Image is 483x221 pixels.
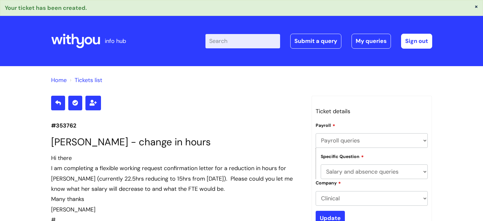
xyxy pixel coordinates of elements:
[68,75,102,85] li: Tickets list
[51,194,302,204] div: Many thanks
[51,153,302,163] div: Hi there
[51,75,67,85] li: Solution home
[205,34,280,48] input: Search
[51,204,302,215] div: [PERSON_NAME]
[205,34,432,48] div: | -
[352,34,391,48] a: My queries
[290,34,341,48] a: Submit a query
[401,34,432,48] a: Sign out
[316,106,428,116] h3: Ticket details
[105,36,126,46] p: info hub
[51,76,67,84] a: Home
[51,121,302,131] p: #353762
[51,163,302,194] div: I am completing a flexible working request confirmation letter for a reduction in hours for [PERS...
[316,179,341,186] label: Company
[474,3,478,9] button: ×
[75,76,102,84] a: Tickets list
[321,153,364,159] label: Specific Question
[51,136,302,148] h1: [PERSON_NAME] - change in hours
[316,122,335,128] label: Payroll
